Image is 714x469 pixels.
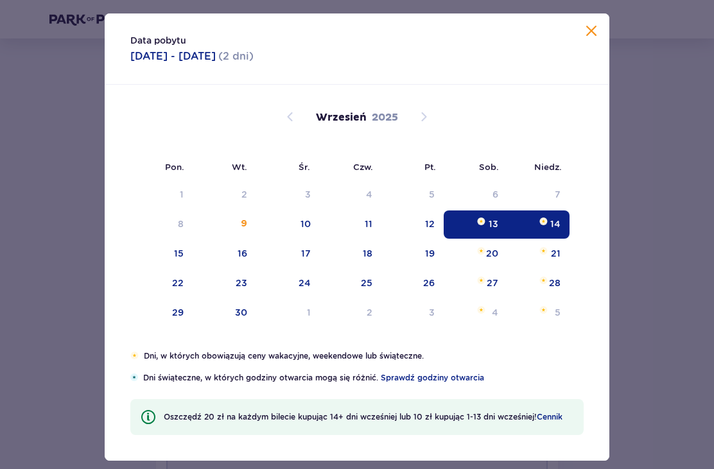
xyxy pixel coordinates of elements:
td: Choose piątek, 19 września 2025 as your check-in date. It’s available. [381,240,444,268]
td: Choose czwartek, 18 września 2025 as your check-in date. It’s available. [320,240,382,268]
div: 29 [172,306,184,319]
td: Not available. poniedziałek, 8 września 2025 [130,210,193,239]
td: Choose czwartek, 2 października 2025 as your check-in date. It’s available. [320,299,382,327]
td: Not available. wtorek, 2 września 2025 [193,181,256,209]
td: Choose czwartek, 11 września 2025 as your check-in date. It’s available. [320,210,382,239]
div: 10 [300,217,311,230]
td: Choose niedziela, 28 września 2025 as your check-in date. It’s available. [507,269,570,298]
td: Not available. czwartek, 4 września 2025 [320,181,382,209]
div: 24 [299,277,311,289]
small: Sob. [479,162,499,172]
small: Pon. [165,162,184,172]
div: 5 [429,188,435,201]
small: Wt. [232,162,247,172]
p: 2025 [372,110,398,124]
td: Choose sobota, 4 października 2025 as your check-in date. It’s available. [444,299,507,327]
div: 12 [425,217,435,230]
div: 7 [555,188,561,201]
td: Choose wtorek, 30 września 2025 as your check-in date. It’s available. [193,299,256,327]
div: 20 [486,247,498,260]
div: 2 [241,188,247,201]
div: 16 [238,247,247,260]
p: Dni świąteczne, w których godziny otwarcia mogą się różnić. [143,372,584,384]
p: Wrzesień [316,110,367,124]
td: Choose sobota, 20 września 2025 as your check-in date. It’s available. [444,240,507,268]
div: 22 [172,277,184,289]
div: 11 [365,217,372,230]
td: Choose poniedziałek, 22 września 2025 as your check-in date. It’s available. [130,269,193,298]
td: Choose poniedziałek, 15 września 2025 as your check-in date. It’s available. [130,240,193,268]
td: Choose środa, 17 września 2025 as your check-in date. It’s available. [256,240,320,268]
td: Choose wtorek, 9 września 2025 as your check-in date. It’s available. [193,210,256,239]
td: Choose piątek, 12 września 2025 as your check-in date. It’s available. [381,210,444,239]
td: Not available. sobota, 6 września 2025 [444,181,507,209]
small: Pt. [424,162,436,172]
td: Choose środa, 1 października 2025 as your check-in date. It’s available. [256,299,320,327]
td: Not available. niedziela, 7 września 2025 [507,181,570,209]
small: Czw. [353,162,373,172]
div: 30 [235,306,247,319]
td: Choose wtorek, 23 września 2025 as your check-in date. It’s available. [193,269,256,298]
td: Choose piątek, 3 października 2025 as your check-in date. It’s available. [381,299,444,327]
a: Sprawdź godziny otwarcia [381,372,484,384]
td: Choose poniedziałek, 29 września 2025 as your check-in date. It’s available. [130,299,193,327]
div: 4 [366,188,372,201]
td: Not available. piątek, 5 września 2025 [381,181,444,209]
p: Dni, w których obowiązują ceny wakacyjne, weekendowe lub świąteczne. [144,350,584,362]
p: ( 2 dni ) [218,49,254,64]
td: Choose niedziela, 21 września 2025 as your check-in date. It’s available. [507,240,570,268]
div: 8 [178,217,184,230]
td: Choose sobota, 27 września 2025 as your check-in date. It’s available. [444,269,507,298]
div: 5 [555,306,561,319]
div: 9 [241,217,247,230]
td: Choose środa, 24 września 2025 as your check-in date. It’s available. [256,269,320,298]
small: Niedz. [534,162,562,172]
div: 26 [423,277,435,289]
div: 1 [307,306,311,319]
p: Data pobytu [130,34,186,47]
div: 3 [305,188,311,201]
div: 19 [425,247,435,260]
td: Not available. poniedziałek, 1 września 2025 [130,181,193,209]
div: 14 [550,217,561,230]
div: Calendar [105,85,609,350]
div: 6 [492,188,498,201]
div: 27 [487,277,498,289]
div: 4 [492,306,498,319]
small: Śr. [299,162,310,172]
div: 23 [236,277,247,289]
p: [DATE] - [DATE] [130,49,216,64]
p: Oszczędź 20 zł na każdym bilecie kupując 14+ dni wcześniej lub 10 zł kupując 1-13 dni wcześniej! [164,411,562,423]
div: 17 [301,247,311,260]
div: 25 [361,277,372,289]
td: Selected as end date. niedziela, 14 września 2025 [507,210,570,239]
td: Selected as start date. sobota, 13 września 2025 [444,210,507,239]
td: Not available. środa, 3 września 2025 [256,181,320,209]
div: 21 [551,247,561,260]
div: 28 [549,277,561,289]
td: Choose środa, 10 września 2025 as your check-in date. It’s available. [256,210,320,239]
td: Choose wtorek, 16 września 2025 as your check-in date. It’s available. [193,240,256,268]
div: 13 [489,217,498,230]
div: 18 [363,247,372,260]
div: 1 [180,188,184,201]
a: Cennik [537,411,562,423]
div: 2 [367,306,372,319]
div: 3 [429,306,435,319]
div: 15 [174,247,184,260]
td: Choose piątek, 26 września 2025 as your check-in date. It’s available. [381,269,444,298]
td: Choose czwartek, 25 września 2025 as your check-in date. It’s available. [320,269,382,298]
td: Choose niedziela, 5 października 2025 as your check-in date. It’s available. [507,299,570,327]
